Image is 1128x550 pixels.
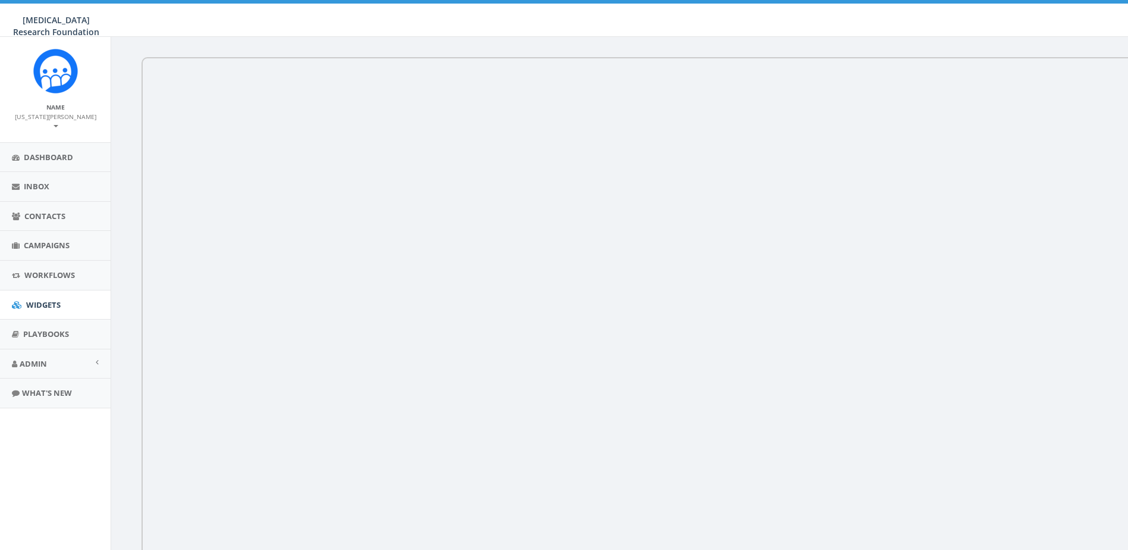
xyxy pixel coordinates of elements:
[26,299,61,310] span: Widgets
[24,211,65,221] span: Contacts
[23,329,69,339] span: Playbooks
[24,181,49,192] span: Inbox
[33,49,78,93] img: Rally_Corp_Icon.png
[46,103,65,111] small: Name
[15,111,96,131] a: [US_STATE][PERSON_NAME]
[13,14,99,37] span: [MEDICAL_DATA] Research Foundation
[24,152,73,162] span: Dashboard
[22,387,72,398] span: What's New
[24,270,75,280] span: Workflows
[24,240,70,251] span: Campaigns
[15,112,96,130] small: [US_STATE][PERSON_NAME]
[20,358,47,369] span: Admin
